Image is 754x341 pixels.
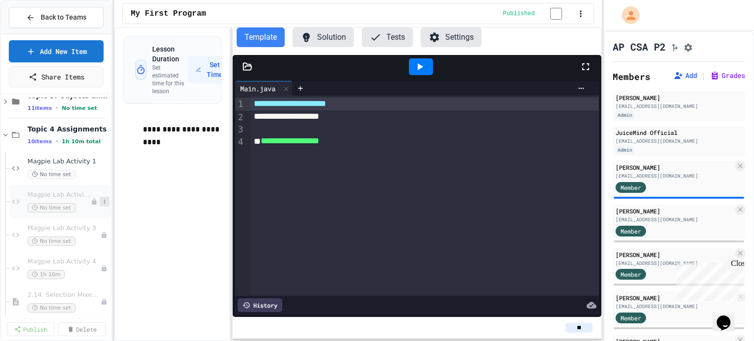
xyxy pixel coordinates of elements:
div: [PERSON_NAME] [616,293,733,302]
span: Member [620,227,641,236]
button: More options [100,197,109,207]
h2: Members [613,70,650,83]
a: Delete [58,322,106,336]
a: Add New Item [9,40,104,62]
span: Published [503,10,535,18]
span: 10 items [27,138,52,145]
iframe: chat widget [713,302,744,331]
button: Add [673,71,697,80]
div: Chat with us now!Close [4,4,68,62]
span: Member [620,183,641,192]
span: Member [620,270,641,279]
button: Back to Teams [9,7,104,28]
span: 2.14. Selection Mixed Up Code Practice (2.1-2.6) [27,291,101,299]
span: My First Program [131,8,206,20]
button: Set Time [188,56,232,83]
span: No time set [27,170,76,179]
h3: Lesson Duration [152,44,188,64]
div: Unpublished [101,232,108,238]
div: [EMAIL_ADDRESS][DOMAIN_NAME] [616,103,742,110]
div: [PERSON_NAME] [616,93,742,102]
span: Magpie Lab Activity 2 [27,191,91,199]
span: 1h 10m [27,270,65,279]
div: [EMAIL_ADDRESS][DOMAIN_NAME] [616,137,742,145]
a: Publish [7,322,54,336]
span: No time set [27,236,76,246]
div: [EMAIL_ADDRESS][DOMAIN_NAME] [616,216,733,223]
span: No time set [27,303,76,313]
button: Template [237,27,285,47]
div: Admin [616,111,634,119]
span: Back to Teams [41,12,86,23]
div: Main.java [235,83,280,94]
div: [PERSON_NAME] [616,250,733,259]
button: Grades [710,71,745,80]
a: Share Items [9,66,104,87]
span: | [701,70,706,81]
span: • [56,137,58,145]
h1: AP CSA P2 [613,40,666,53]
span: • [56,104,58,112]
div: 2 [235,111,245,123]
div: [EMAIL_ADDRESS][DOMAIN_NAME] [616,260,733,267]
div: [PERSON_NAME] [616,207,733,215]
span: No time set [62,105,97,111]
input: publish toggle [539,8,574,20]
div: Main.java [235,81,293,96]
span: No time set [27,203,76,212]
div: Unpublished [91,198,98,205]
div: Content is published and visible to students [503,7,574,20]
div: History [238,298,282,312]
span: Magpie Lab Activity 4 [27,258,101,266]
span: 1h 10m total [62,138,101,145]
div: 4 [235,135,245,149]
div: [EMAIL_ADDRESS][DOMAIN_NAME] [616,303,733,310]
span: Member [620,314,641,322]
span: Topic 4 Assignments [27,125,109,133]
span: Magpie Lab Activity 1 [27,157,109,166]
div: [EMAIL_ADDRESS][DOMAIN_NAME] [616,172,733,180]
div: 3 [235,123,245,135]
p: Set estimated time for this lesson [152,64,188,95]
div: 1 [235,98,245,111]
div: [PERSON_NAME] [616,163,733,172]
button: Solution [293,27,354,47]
button: Settings [421,27,482,47]
iframe: chat widget [673,259,744,301]
div: Unpublished [101,298,108,305]
div: My Account [612,4,642,26]
div: JuiceMind Official [616,128,742,137]
span: 11 items [27,105,52,111]
button: Assignment Settings [683,41,693,52]
div: Admin [616,146,634,154]
span: Magpie Lab Activity 3 [27,224,101,233]
button: Tests [362,27,413,47]
button: Click to see fork details [670,41,679,52]
div: Unpublished [101,265,108,272]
